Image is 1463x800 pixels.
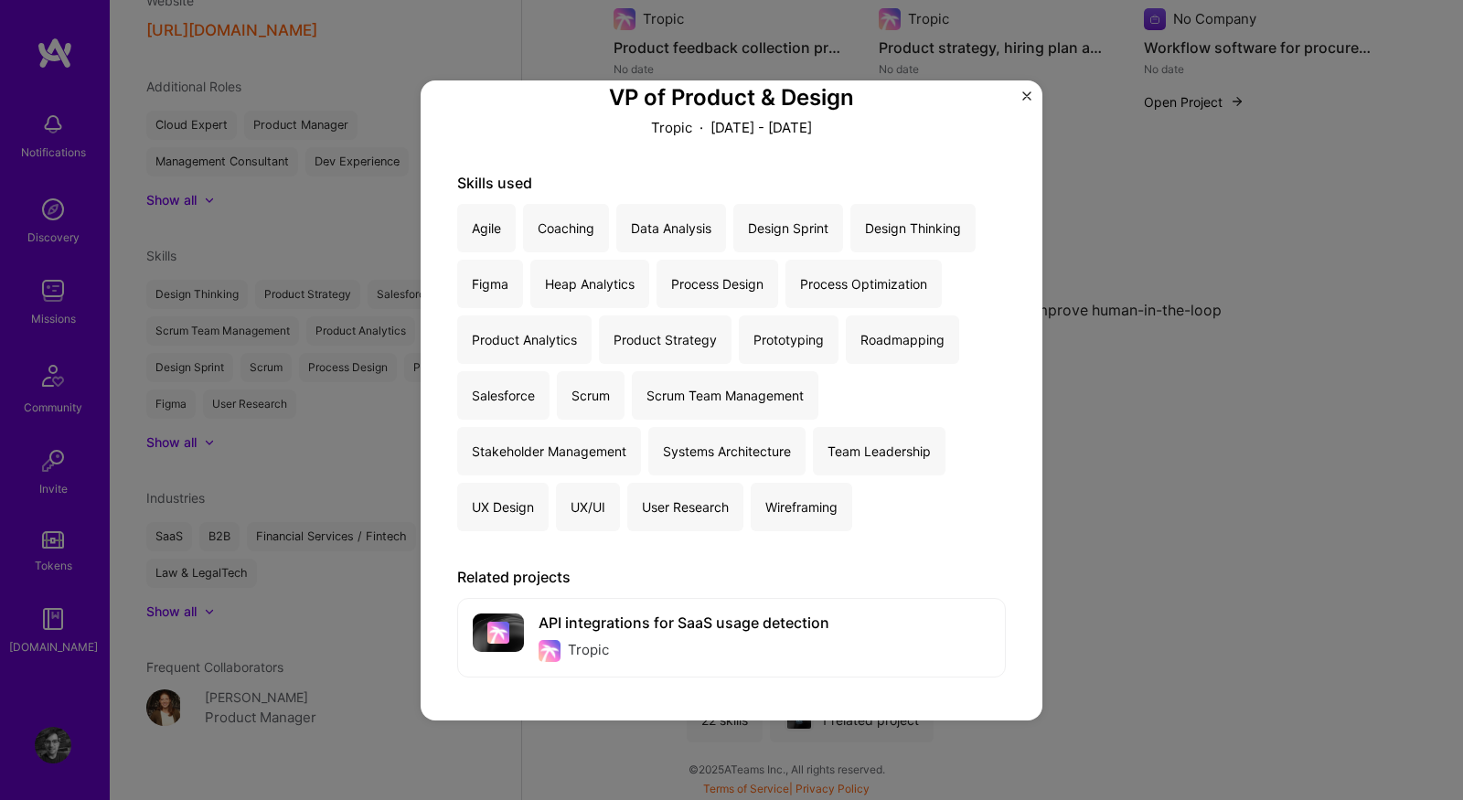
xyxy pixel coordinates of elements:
[556,483,620,531] div: UX/UI
[457,371,550,420] div: Salesforce
[599,315,731,364] div: Product Strategy
[632,371,818,420] div: Scrum Team Management
[457,85,1006,112] h3: VP of Product & Design
[539,640,561,662] img: Company logo
[457,204,516,252] div: Agile
[813,427,945,475] div: Team Leadership
[739,315,838,364] div: Prototyping
[457,315,592,364] div: Product Analytics
[648,427,806,475] div: Systems Architecture
[457,174,1006,193] div: Skills used
[710,118,812,137] p: [DATE] - [DATE]
[457,483,549,531] div: UX Design
[523,204,609,252] div: Coaching
[473,613,524,652] img: cover
[733,204,843,252] div: Design Sprint
[487,622,509,644] img: Company logo
[751,483,852,531] div: Wireframing
[568,640,609,662] div: Tropic
[457,568,1006,587] div: Related projects
[530,260,649,308] div: Heap Analytics
[557,371,625,420] div: Scrum
[616,204,726,252] div: Data Analysis
[657,260,778,308] div: Process Design
[627,483,743,531] div: User Research
[539,613,829,633] div: API integrations for SaaS usage detection
[785,260,942,308] div: Process Optimization
[699,118,703,137] span: ·
[1022,91,1031,111] button: Close
[651,118,692,137] p: Tropic
[457,427,641,475] div: Stakeholder Management
[457,260,523,308] div: Figma
[850,204,976,252] div: Design Thinking
[846,315,959,364] div: Roadmapping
